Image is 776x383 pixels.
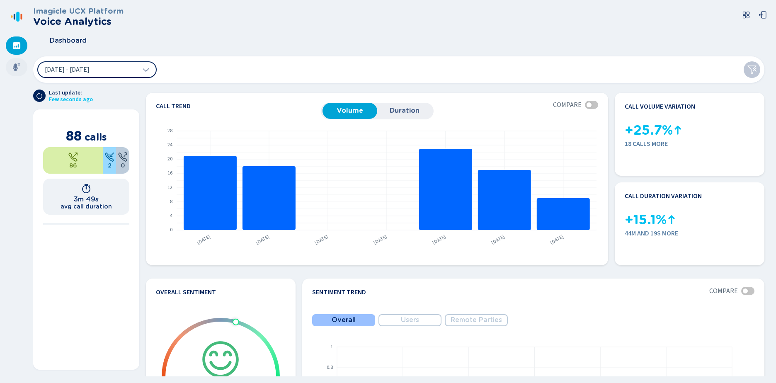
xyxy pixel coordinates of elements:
text: 20 [167,155,172,162]
span: Remote Parties [451,316,502,324]
text: 8 [170,198,172,205]
svg: telephone-inbound [104,152,114,162]
span: calls [85,131,107,143]
h3: Imagicle UCX Platform [33,7,124,16]
text: 28 [167,127,172,134]
h4: Call duration variation [625,192,702,200]
div: Recordings [6,58,27,76]
text: 24 [167,141,172,148]
span: 2 [108,162,112,169]
button: Duration [377,103,432,119]
svg: arrow-clockwise [36,92,43,99]
text: 4 [170,212,172,219]
span: Users [401,316,419,324]
text: [DATE] [490,233,506,246]
svg: chevron-down [143,66,149,73]
span: 44m and 19s more [625,230,754,237]
span: Duration [381,107,428,114]
svg: dashboard-filled [12,41,21,50]
h2: avg call duration [61,203,112,210]
text: [DATE] [372,233,388,246]
text: 16 [167,170,172,177]
span: Overall [332,316,356,324]
text: 12 [167,184,172,191]
div: 0% [116,147,129,174]
svg: telephone-outbound [68,152,78,162]
span: Dashboard [50,37,87,44]
button: Users [378,314,441,326]
text: 0.8 [327,364,333,371]
h4: Overall Sentiment [156,288,216,296]
h1: 3m 49s [74,195,99,203]
span: Last update: [49,90,93,96]
div: Dashboard [6,36,27,55]
button: Remote Parties [445,314,508,326]
button: Volume [323,103,377,119]
button: Overall [312,314,375,326]
h4: Call trend [156,103,321,109]
svg: timer [81,184,91,194]
span: Compare [709,287,738,295]
div: 97.73% [43,147,103,174]
span: [DATE] - [DATE] [45,66,90,73]
button: Clear filters [744,61,760,78]
svg: funnel-disabled [747,65,757,75]
span: 88 [66,128,82,144]
text: [DATE] [431,233,447,246]
span: 86 [69,162,77,169]
span: Few seconds ago [49,96,93,103]
span: Compare [553,101,582,109]
span: +15.1% [625,212,667,228]
text: 1 [330,343,333,350]
text: [DATE] [255,233,271,246]
h4: Call volume variation [625,103,695,110]
svg: icon-emoji-smile [201,339,240,379]
span: 0 [121,162,125,169]
svg: mic-fill [12,63,21,71]
span: +25.7% [625,123,673,138]
button: [DATE] - [DATE] [37,61,157,78]
span: 18 calls more [625,140,754,148]
svg: kpi-up [667,215,677,225]
h2: Voice Analytics [33,16,124,27]
h4: Sentiment Trend [312,288,366,296]
text: [DATE] [196,233,212,246]
span: Volume [327,107,373,114]
svg: box-arrow-left [759,11,767,19]
text: [DATE] [313,233,330,246]
text: 0 [170,226,172,233]
svg: unknown-call [118,152,128,162]
div: 2.27% [103,147,116,174]
svg: kpi-up [673,125,683,135]
text: [DATE] [549,233,565,246]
